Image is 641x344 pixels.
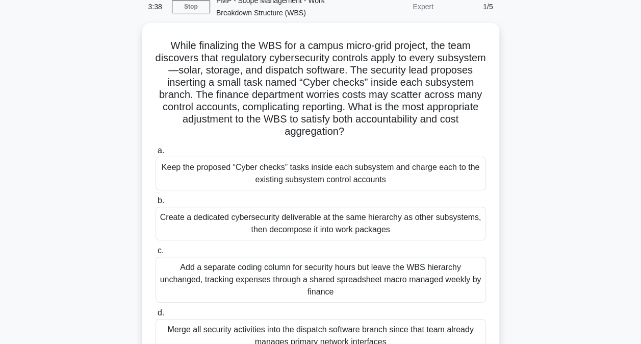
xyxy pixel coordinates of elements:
span: d. [158,308,164,317]
h5: While finalizing the WBS for a campus micro-grid project, the team discovers that regulatory cybe... [155,39,487,138]
div: Create a dedicated cybersecurity deliverable at the same hierarchy as other subsystems, then deco... [156,207,486,240]
span: a. [158,146,164,155]
a: Stop [172,1,210,13]
div: Add a separate coding column for security hours but leave the WBS hierarchy unchanged, tracking e... [156,257,486,303]
div: Keep the proposed “Cyber checks” tasks inside each subsystem and charge each to the existing subs... [156,157,486,190]
span: c. [158,246,164,255]
span: b. [158,196,164,205]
